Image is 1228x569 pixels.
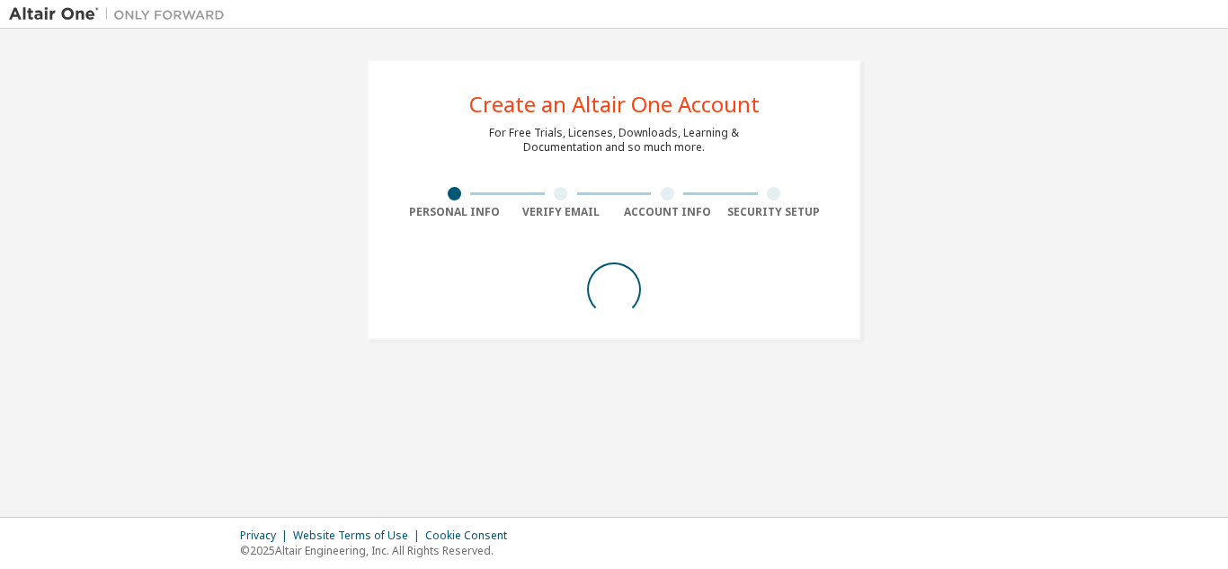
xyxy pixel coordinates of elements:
[508,205,615,219] div: Verify Email
[9,5,234,23] img: Altair One
[240,529,293,543] div: Privacy
[721,205,828,219] div: Security Setup
[293,529,425,543] div: Website Terms of Use
[489,126,739,155] div: For Free Trials, Licenses, Downloads, Learning & Documentation and so much more.
[240,543,518,558] p: © 2025 Altair Engineering, Inc. All Rights Reserved.
[614,205,721,219] div: Account Info
[469,93,760,115] div: Create an Altair One Account
[425,529,518,543] div: Cookie Consent
[401,205,508,219] div: Personal Info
